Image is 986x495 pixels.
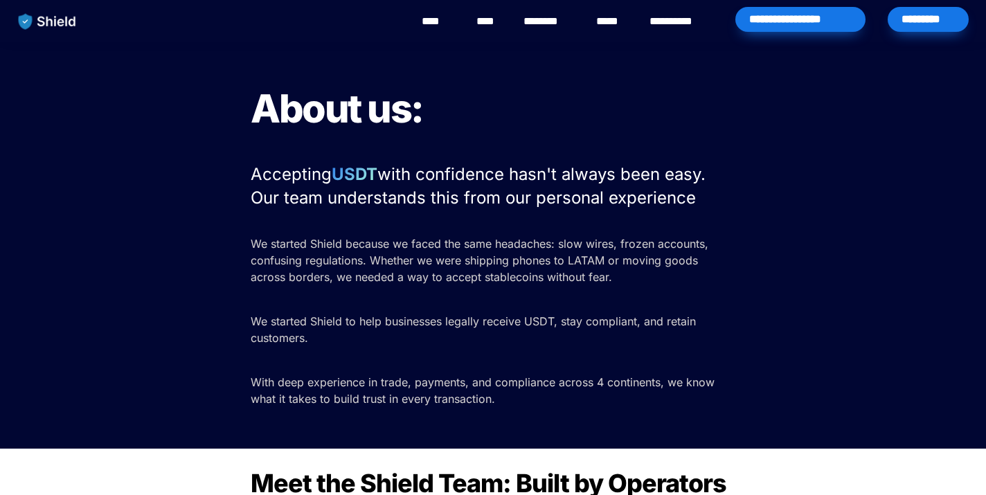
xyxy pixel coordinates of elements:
span: About us: [251,85,423,132]
span: With deep experience in trade, payments, and compliance across 4 continents, we know what it take... [251,375,718,406]
span: We started Shield to help businesses legally receive USDT, stay compliant, and retain customers. [251,314,699,345]
strong: USDT [332,164,377,184]
span: with confidence hasn't always been easy. Our team understands this from our personal experience [251,164,710,208]
img: website logo [12,7,83,36]
span: Accepting [251,164,332,184]
span: We started Shield because we faced the same headaches: slow wires, frozen accounts, confusing reg... [251,237,712,284]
